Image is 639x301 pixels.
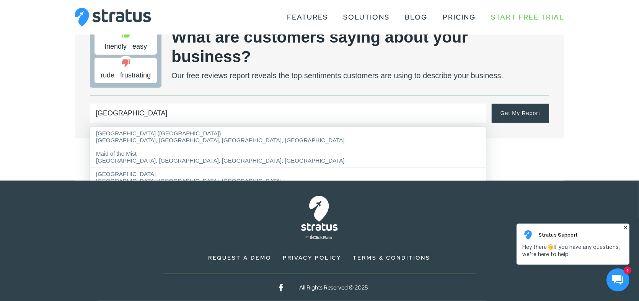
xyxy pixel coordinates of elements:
span: rude frustrating [101,71,151,80]
div: [GEOGRAPHIC_DATA], [GEOGRAPHIC_DATA], [GEOGRAPHIC_DATA] [96,171,480,184]
a: Features [287,10,328,25]
nav: Footer Copyright [163,282,476,293]
span: All Rights Reserved © 2025 [299,283,368,292]
span: [GEOGRAPHIC_DATA] ([GEOGRAPHIC_DATA]) [96,130,480,137]
span: Get My Report [500,110,540,117]
iframe: HelpCrunch [515,221,631,293]
h2: What are customers saying about your business? [171,28,549,66]
span: Maid of the Mist [96,150,480,157]
nav: Footer Primary [163,252,476,274]
a: Terms & Conditions [353,254,431,261]
button: Get My Report [492,104,549,123]
a: Pricing [443,10,476,25]
span: friendly easy [104,42,147,51]
img: Stratus [75,8,151,27]
a: Request a Demo [209,254,272,261]
a: Privacy Policy [283,254,342,261]
div: [GEOGRAPHIC_DATA], [GEOGRAPHIC_DATA], [GEOGRAPHIC_DATA], [GEOGRAPHIC_DATA] [96,150,480,164]
span: [GEOGRAPHIC_DATA] [96,171,480,178]
a: Start Free Trial [491,10,564,25]
p: Our free reviews report reveals the top sentiments customers are using to describe your business. [171,70,549,81]
img: Stratus by Click Rain [301,196,338,240]
div: [GEOGRAPHIC_DATA], [GEOGRAPHIC_DATA], [GEOGRAPHIC_DATA], [GEOGRAPHIC_DATA] [96,130,480,144]
a: Blog [405,10,427,25]
input: Type business location name... [90,104,486,123]
a: Solutions [343,10,390,25]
